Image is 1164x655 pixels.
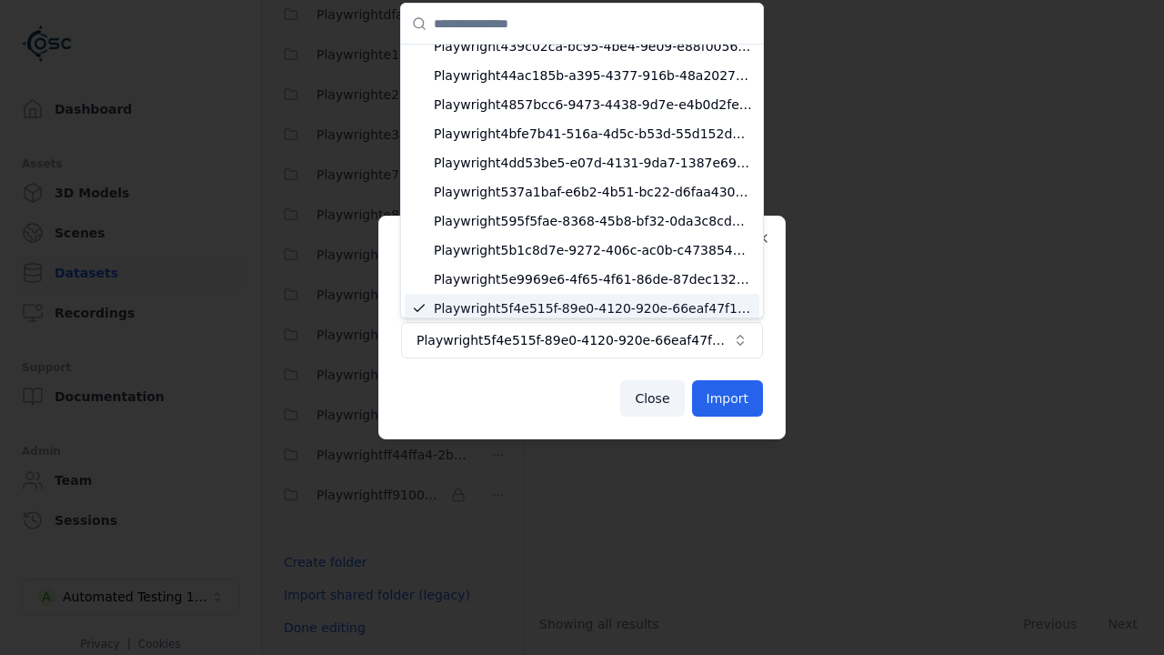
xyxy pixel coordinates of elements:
[434,270,752,288] span: Playwright5e9969e6-4f65-4f61-86de-87dec1323ad8
[434,154,752,172] span: Playwright4dd53be5-e07d-4131-9da7-1387e698fb99
[434,125,752,143] span: Playwright4bfe7b41-516a-4d5c-b53d-55d152da6343
[434,66,752,85] span: Playwright44ac185b-a395-4377-916b-48a2027a1d65
[434,96,752,114] span: Playwright4857bcc6-9473-4438-9d7e-e4b0d2fee31e
[434,241,752,259] span: Playwright5b1c8d7e-9272-406c-ac0b-c47385424f15
[434,212,752,230] span: Playwright595f5fae-8368-45b8-bf32-0da3c8cd7bd7
[434,183,752,201] span: Playwright537a1baf-e6b2-4b51-bc22-d6faa4300a2a
[434,37,752,55] span: Playwright439c02ca-bc95-4be4-9e09-e88f0056866f
[401,45,763,317] div: Suggestions
[434,299,752,317] span: Playwright5f4e515f-89e0-4120-920e-66eaf47f1949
